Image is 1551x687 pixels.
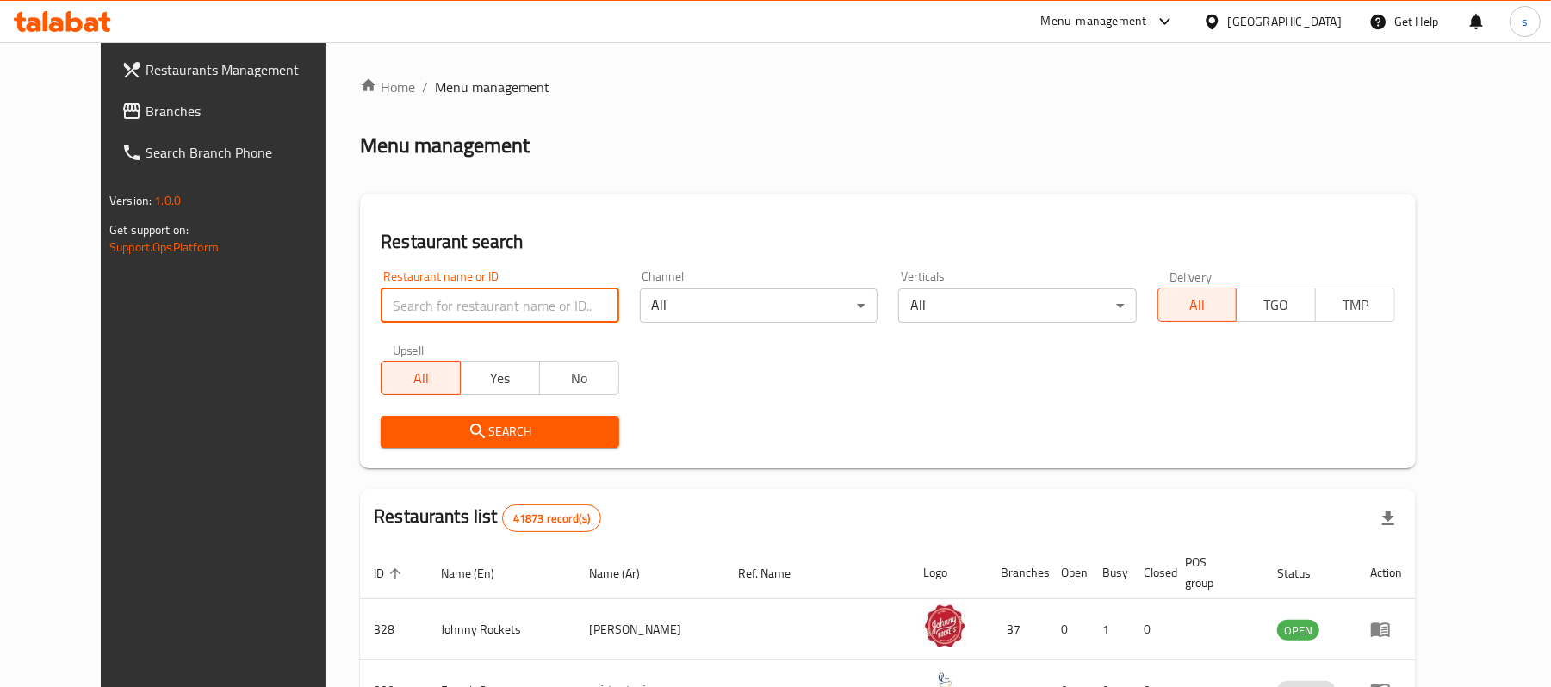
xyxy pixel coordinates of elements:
[360,132,530,159] h2: Menu management
[374,563,406,584] span: ID
[739,563,814,584] span: Ref. Name
[539,361,619,395] button: No
[987,547,1047,599] th: Branches
[108,90,360,132] a: Branches
[1277,563,1333,584] span: Status
[1047,547,1089,599] th: Open
[1228,12,1342,31] div: [GEOGRAPHIC_DATA]
[1236,288,1316,322] button: TGO
[1130,599,1171,660] td: 0
[898,288,1136,323] div: All
[1368,498,1409,539] div: Export file
[146,101,346,121] span: Branches
[460,361,540,395] button: Yes
[1169,270,1213,282] label: Delivery
[388,366,454,391] span: All
[1089,547,1130,599] th: Busy
[1185,552,1243,593] span: POS group
[1130,547,1171,599] th: Closed
[394,421,605,443] span: Search
[1041,11,1147,32] div: Menu-management
[381,416,618,448] button: Search
[923,604,966,647] img: Johnny Rockets
[1323,293,1388,318] span: TMP
[360,77,1416,97] nav: breadcrumb
[109,236,219,258] a: Support.OpsPlatform
[108,49,360,90] a: Restaurants Management
[1047,599,1089,660] td: 0
[1370,619,1402,640] div: Menu
[909,547,987,599] th: Logo
[154,189,181,212] span: 1.0.0
[381,229,1395,255] h2: Restaurant search
[360,599,427,660] td: 328
[640,288,878,323] div: All
[1277,620,1319,641] div: OPEN
[393,343,425,356] label: Upsell
[427,599,575,660] td: Johnny Rockets
[435,77,549,97] span: Menu management
[146,142,346,163] span: Search Branch Phone
[146,59,346,80] span: Restaurants Management
[1157,288,1238,322] button: All
[547,366,612,391] span: No
[1277,621,1319,641] span: OPEN
[109,219,189,241] span: Get support on:
[441,563,517,584] span: Name (En)
[1356,547,1416,599] th: Action
[987,599,1047,660] td: 37
[1244,293,1309,318] span: TGO
[374,504,601,532] h2: Restaurants list
[1089,599,1130,660] td: 1
[109,189,152,212] span: Version:
[381,288,618,323] input: Search for restaurant name or ID..
[468,366,533,391] span: Yes
[503,511,600,527] span: 41873 record(s)
[381,361,461,395] button: All
[1315,288,1395,322] button: TMP
[108,132,360,173] a: Search Branch Phone
[1165,293,1231,318] span: All
[589,563,662,584] span: Name (Ar)
[502,504,601,532] div: Total records count
[360,77,415,97] a: Home
[575,599,725,660] td: [PERSON_NAME]
[422,77,428,97] li: /
[1522,12,1528,31] span: s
